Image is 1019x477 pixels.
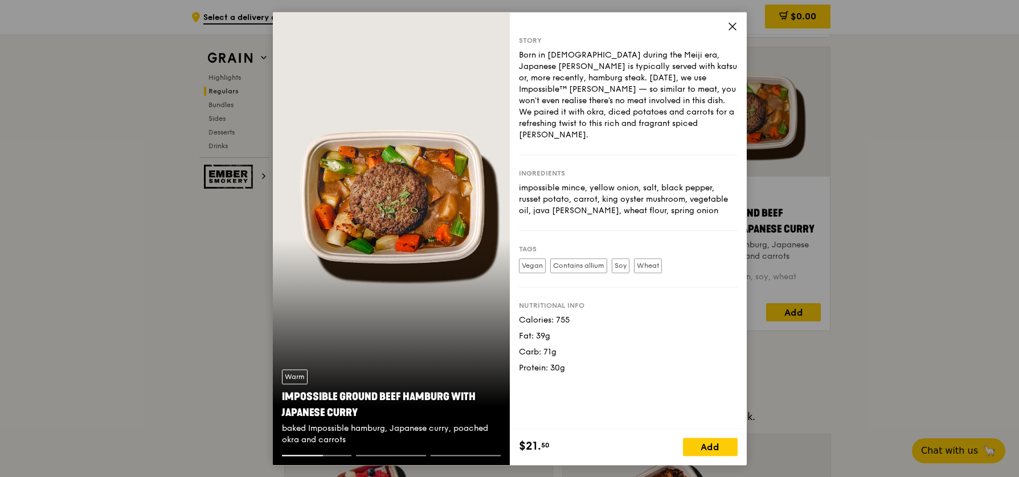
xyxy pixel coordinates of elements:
div: Born in [DEMOGRAPHIC_DATA] during the Meiji era, Japanese [PERSON_NAME] is typically served with ... [519,50,738,141]
div: Protein: 30g [519,362,738,374]
label: Vegan [519,258,546,273]
div: Story [519,36,738,45]
div: Warm [282,369,308,384]
div: Fat: 39g [519,331,738,342]
div: impossible mince, yellow onion, salt, black pepper, russet potato, carrot, king oyster mushroom, ... [519,182,738,217]
label: Contains allium [550,258,607,273]
span: $21. [519,438,541,455]
label: Wheat [634,258,662,273]
label: Soy [612,258,629,273]
div: Ingredients [519,169,738,178]
div: Carb: 71g [519,346,738,358]
div: Calories: 755 [519,315,738,326]
div: Nutritional info [519,301,738,310]
div: Add [683,438,738,456]
span: 50 [541,441,550,450]
div: baked Impossible hamburg, Japanese curry, poached okra and carrots [282,423,501,446]
div: Impossible Ground Beef Hamburg with Japanese Curry [282,389,501,421]
div: Tags [519,244,738,254]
